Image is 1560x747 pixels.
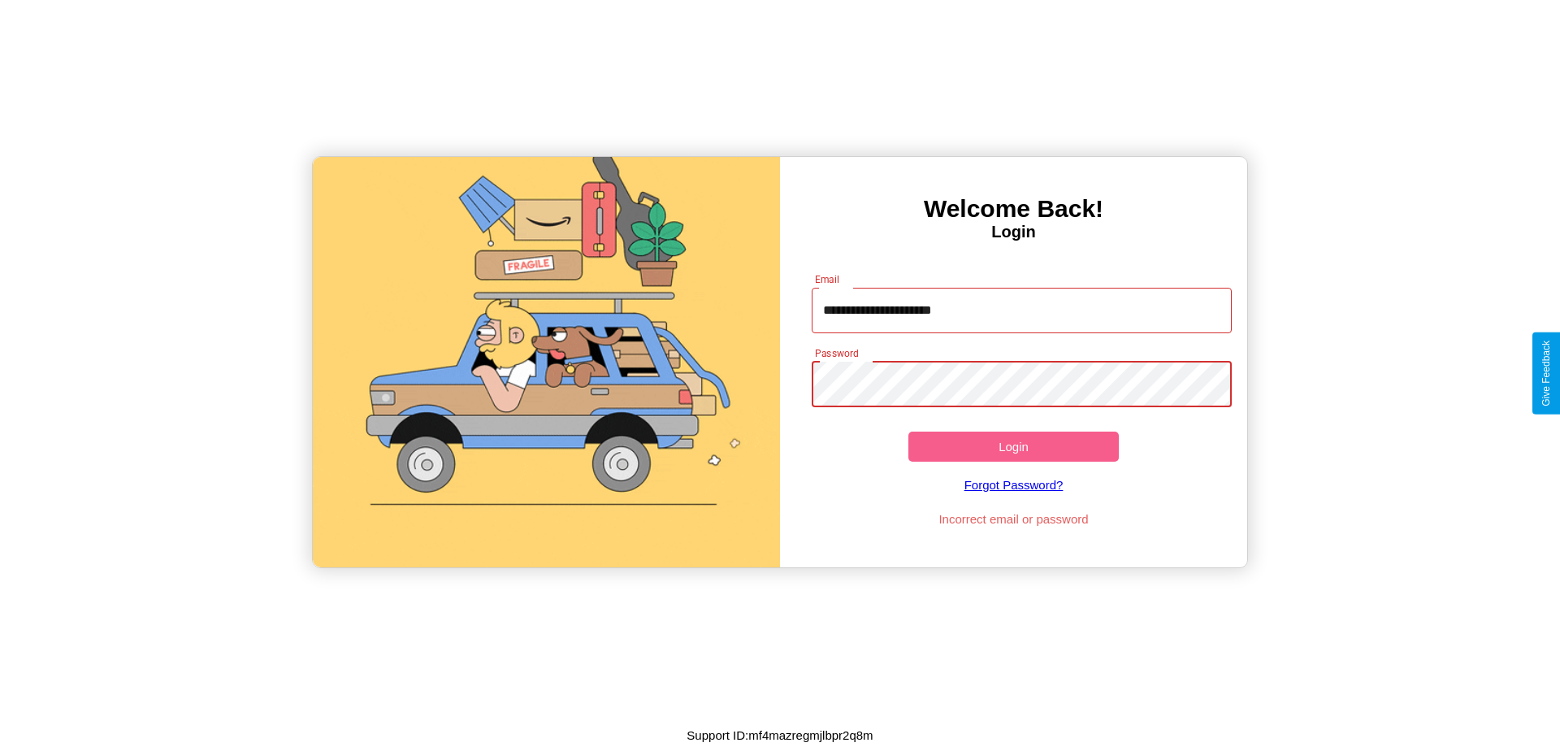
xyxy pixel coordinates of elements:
h4: Login [780,223,1247,241]
div: Give Feedback [1540,341,1552,406]
p: Incorrect email or password [804,508,1224,530]
a: Forgot Password? [804,462,1224,508]
h3: Welcome Back! [780,195,1247,223]
button: Login [908,432,1119,462]
img: gif [313,157,780,567]
label: Email [815,272,840,286]
p: Support ID: mf4mazregmjlbpr2q8m [687,724,873,746]
label: Password [815,346,858,360]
